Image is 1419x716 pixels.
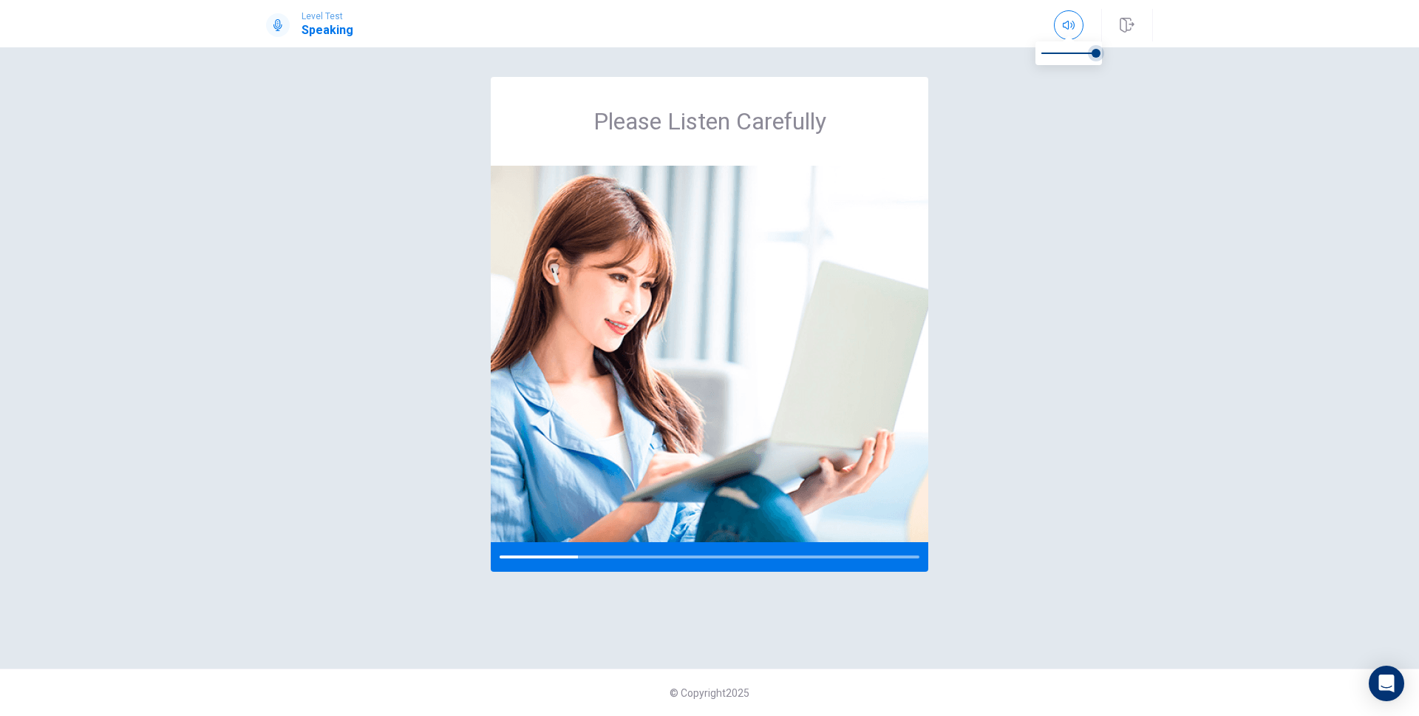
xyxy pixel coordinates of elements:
div: Open Intercom Messenger [1369,666,1404,701]
span: Level Test [302,11,353,21]
span: © Copyright 2025 [670,687,749,699]
h1: Speaking [302,21,353,39]
span: Please Listen Carefully [593,107,826,136]
img: listen carefully [491,166,928,542]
